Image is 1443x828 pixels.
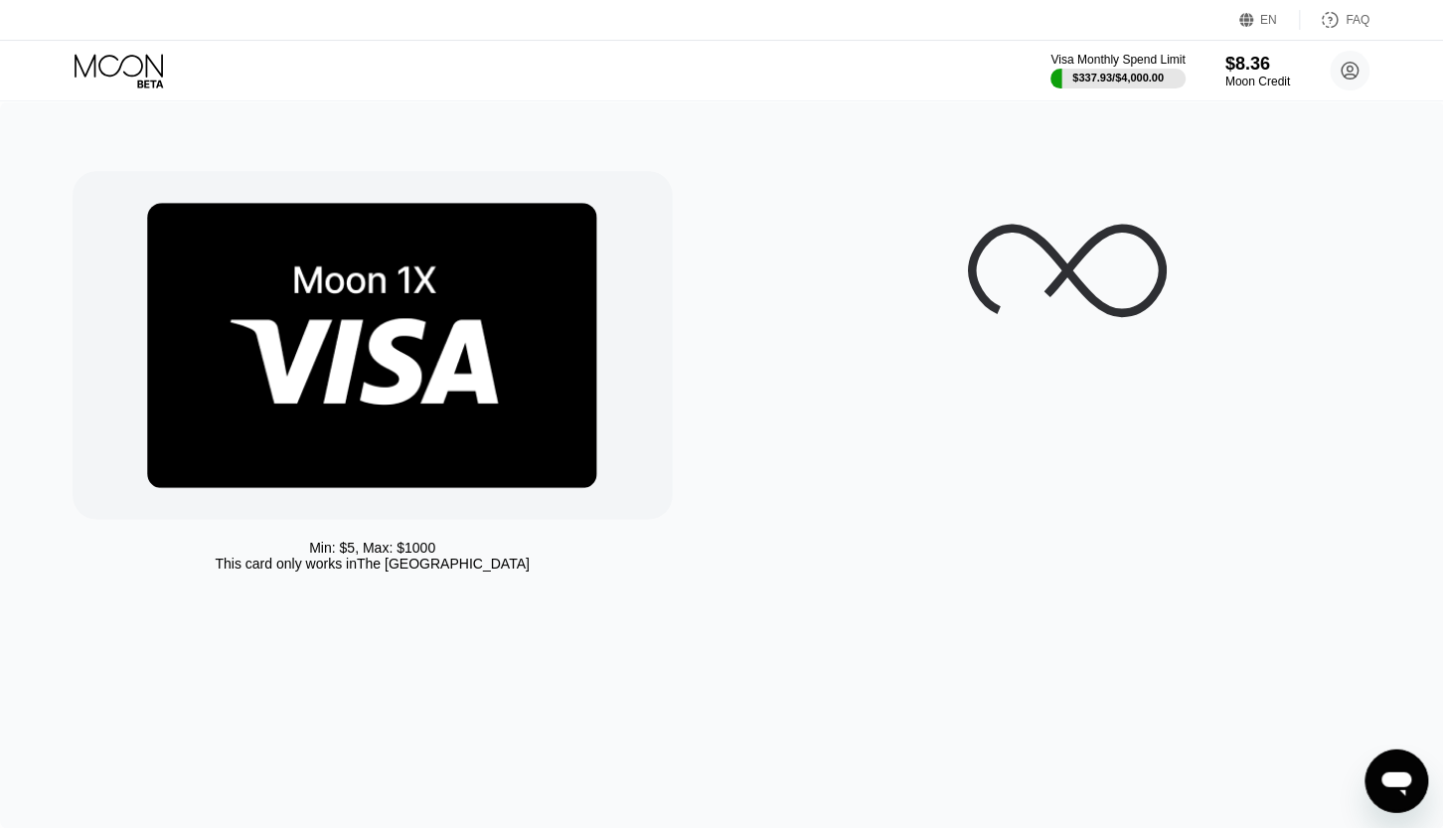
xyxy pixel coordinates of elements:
div: FAQ [1299,10,1368,30]
div: EN [1259,13,1276,27]
div: Visa Monthly Spend Limit [1049,53,1184,67]
div: This card only works in The [GEOGRAPHIC_DATA] [215,555,529,571]
div: $8.36 [1224,54,1289,75]
iframe: Button to launch messaging window, conversation in progress [1363,748,1427,812]
div: Visa Monthly Spend Limit$337.93/$4,000.00 [1049,53,1184,88]
div: Moon Credit [1224,75,1289,88]
div: EN [1238,10,1299,30]
div: FAQ [1345,13,1368,27]
div: $337.93 / $4,000.00 [1071,72,1163,83]
div: Min: $ 5 , Max: $ 1000 [309,539,435,555]
div: $8.36Moon Credit [1224,54,1289,88]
